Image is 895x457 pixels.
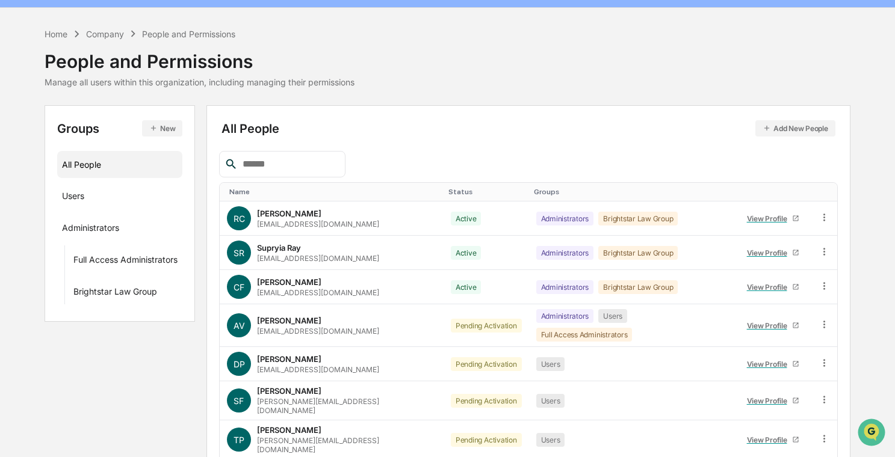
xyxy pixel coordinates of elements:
[107,164,141,173] span: 10:57 AM
[747,214,792,223] div: View Profile
[536,328,633,342] div: Full Access Administrators
[742,355,804,373] a: View Profile
[107,196,131,206] span: [DATE]
[12,270,22,280] div: 🔎
[54,104,166,114] div: We're available if you need us!
[221,120,835,136] div: All People
[234,213,245,224] span: RC
[257,425,321,435] div: [PERSON_NAME]
[257,277,321,287] div: [PERSON_NAME]
[187,131,219,146] button: See all
[85,298,146,307] a: Powered byPylon
[257,397,436,415] div: [PERSON_NAME][EMAIL_ADDRESS][DOMAIN_NAME]
[12,247,22,257] div: 🖐️
[536,212,594,225] div: Administrators
[742,391,804,410] a: View Profile
[257,254,379,263] div: [EMAIL_ADDRESS][DOMAIN_NAME]
[45,77,355,87] div: Manage all users within this organization, including managing their permissions
[598,246,678,260] div: Brightstar Law Group
[86,29,124,39] div: Company
[7,241,82,263] a: 🖐️Preclearance
[747,396,792,405] div: View Profile
[73,286,157,301] div: Brightstar Law Group
[739,188,807,196] div: Toggle SortBy
[62,222,119,237] div: Administrators
[451,246,482,260] div: Active
[62,191,84,205] div: Users
[24,246,78,258] span: Preclearance
[257,327,379,336] div: [EMAIL_ADDRESS][DOMAIN_NAME]
[451,357,522,371] div: Pending Activation
[451,212,482,225] div: Active
[234,321,245,331] span: AV
[257,316,321,325] div: [PERSON_NAME]
[536,394,565,408] div: Users
[536,246,594,260] div: Administrators
[536,433,565,447] div: Users
[234,282,244,292] span: CF
[205,96,219,110] button: Start new chat
[12,133,81,143] div: Past conversations
[54,92,197,104] div: Start new chat
[534,188,729,196] div: Toggle SortBy
[747,435,792,444] div: View Profile
[755,120,835,136] button: Add New People
[57,120,182,136] div: Groups
[100,196,104,206] span: •
[37,196,98,206] span: [PERSON_NAME]
[229,188,439,196] div: Toggle SortBy
[120,298,146,307] span: Pylon
[82,241,154,263] a: 🗄️Attestations
[12,152,31,171] img: Jack Rasmussen
[62,155,178,174] div: All People
[257,386,321,396] div: [PERSON_NAME]
[73,254,178,269] div: Full Access Administrators
[25,92,47,114] img: 8933085812038_c878075ebb4cc5468115_72.jpg
[742,244,804,262] a: View Profile
[142,120,182,136] button: New
[234,396,244,406] span: SF
[12,25,219,44] p: How can we help?
[747,321,792,330] div: View Profile
[821,188,832,196] div: Toggle SortBy
[24,164,34,174] img: 1746055101610-c473b297-6a78-478c-a979-82029cc54cd1
[451,280,482,294] div: Active
[45,41,355,72] div: People and Permissions
[234,435,244,445] span: TP
[7,264,81,286] a: 🔎Data Lookup
[45,29,67,39] div: Home
[257,219,379,228] div: [EMAIL_ADDRESS][DOMAIN_NAME]
[747,283,792,292] div: View Profile
[24,269,76,281] span: Data Lookup
[234,359,245,369] span: DP
[742,316,804,335] a: View Profile
[257,354,321,364] div: [PERSON_NAME]
[12,92,34,114] img: 1746055101610-c473b297-6a78-478c-a979-82029cc54cd1
[747,248,792,257] div: View Profile
[257,243,301,253] div: Supryia Ray
[234,248,244,258] span: SR
[451,394,522,408] div: Pending Activation
[598,309,627,323] div: Users
[598,280,678,294] div: Brightstar Law Group
[536,280,594,294] div: Administrators
[448,188,524,196] div: Toggle SortBy
[742,278,804,296] a: View Profile
[257,209,321,218] div: [PERSON_NAME]
[12,185,31,204] img: Cece Ferraez
[100,164,104,173] span: •
[451,433,522,447] div: Pending Activation
[257,436,436,454] div: [PERSON_NAME][EMAIL_ADDRESS][DOMAIN_NAME]
[742,209,804,228] a: View Profile
[257,365,379,374] div: [EMAIL_ADDRESS][DOMAIN_NAME]
[747,360,792,369] div: View Profile
[451,319,522,333] div: Pending Activation
[142,29,235,39] div: People and Permissions
[598,212,678,225] div: Brightstar Law Group
[37,164,98,173] span: [PERSON_NAME]
[99,246,149,258] span: Attestations
[257,288,379,297] div: [EMAIL_ADDRESS][DOMAIN_NAME]
[536,357,565,371] div: Users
